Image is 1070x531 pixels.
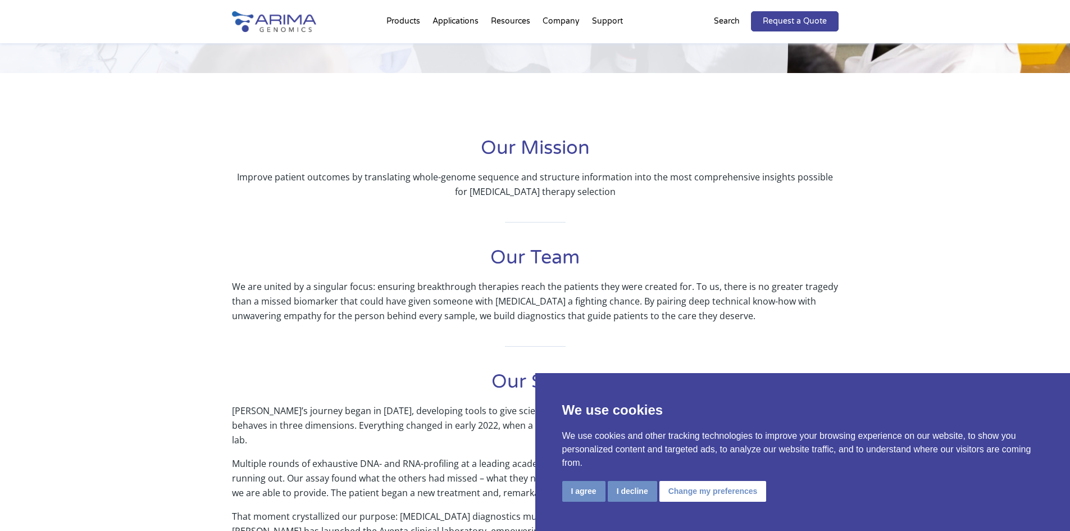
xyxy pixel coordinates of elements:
h1: Our Team [232,245,839,279]
a: Request a Quote [751,11,839,31]
h1: Our Story [232,369,839,403]
p: Search [714,14,740,29]
h1: Our Mission [232,135,839,170]
p: We use cookies [562,400,1044,420]
p: Improve patient outcomes by translating whole-genome sequence and structure information into the ... [232,170,839,199]
img: Arima-Genomics-logo [232,11,316,32]
p: [PERSON_NAME]’s journey began in [DATE], developing tools to give scientists an unprecedented win... [232,403,839,456]
p: Multiple rounds of exhaustive DNA- and RNA-profiling at a leading academic center had failed to u... [232,456,839,509]
button: Change my preferences [659,481,767,502]
p: We are united by a singular focus: ensuring breakthrough therapies reach the patients they were c... [232,279,839,323]
p: We use cookies and other tracking technologies to improve your browsing experience on our website... [562,429,1044,470]
button: I decline [608,481,657,502]
button: I agree [562,481,605,502]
